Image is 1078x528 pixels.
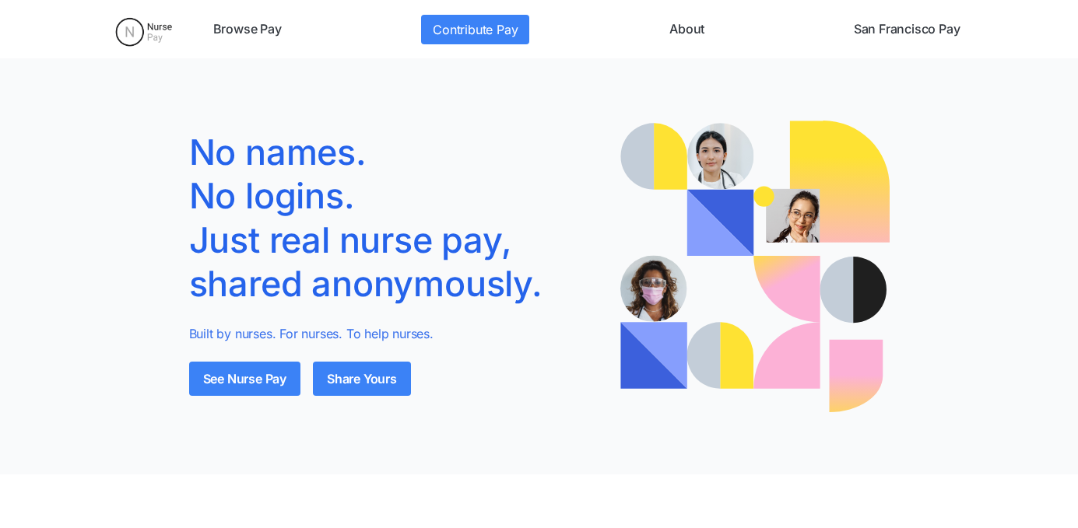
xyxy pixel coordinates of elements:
h1: No names. No logins. Just real nurse pay, shared anonymously. [189,131,597,306]
a: About [663,15,711,44]
a: San Francisco Pay [848,15,967,44]
a: Share Yours [313,362,411,396]
a: Browse Pay [207,15,288,44]
a: Contribute Pay [421,15,529,44]
p: Built by nurses. For nurses. To help nurses. [189,324,597,343]
img: Illustration of a nurse with speech bubbles showing real pay quotes [620,121,890,412]
a: See Nurse Pay [189,362,300,396]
